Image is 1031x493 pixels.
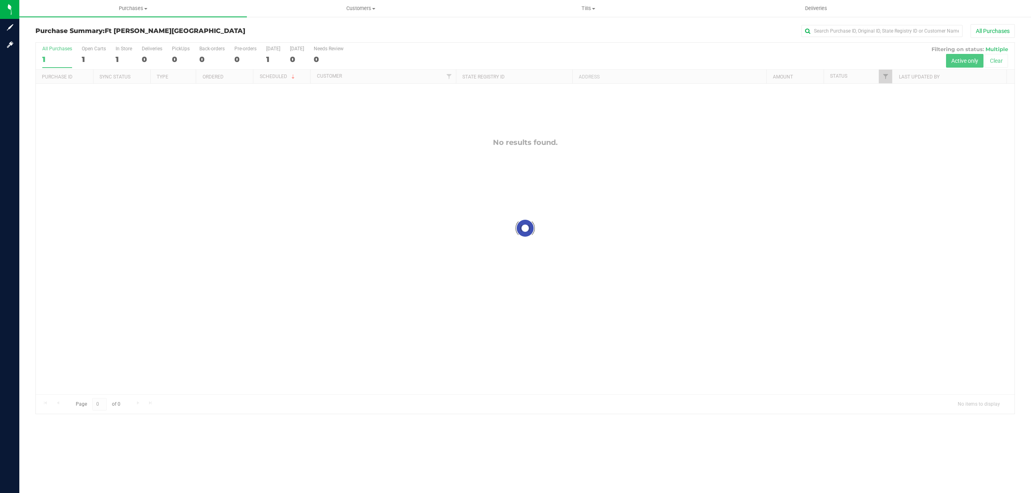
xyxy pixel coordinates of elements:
span: Purchases [19,5,247,12]
span: Customers [247,5,474,12]
inline-svg: Log in [6,41,14,49]
input: Search Purchase ID, Original ID, State Registry ID or Customer Name... [801,25,963,37]
h3: Purchase Summary: [35,27,362,35]
button: All Purchases [971,24,1015,38]
span: Deliveries [794,5,838,12]
span: Tills [475,5,702,12]
inline-svg: Sign up [6,23,14,31]
span: Ft [PERSON_NAME][GEOGRAPHIC_DATA] [105,27,245,35]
